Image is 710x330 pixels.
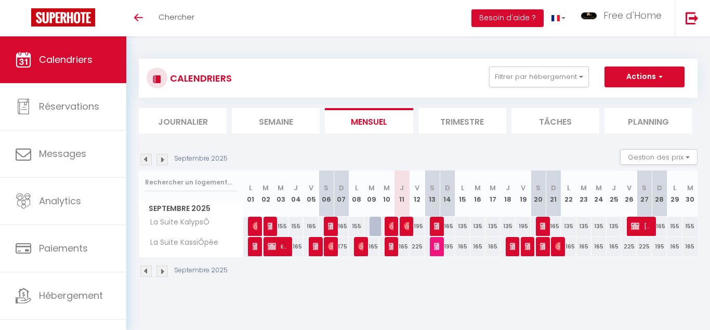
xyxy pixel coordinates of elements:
[334,237,349,256] div: 175
[410,217,425,236] div: 195
[384,183,390,193] abbr: M
[379,170,395,217] th: 10
[546,217,561,236] div: 165
[319,170,334,217] th: 06
[232,108,320,134] li: Semaine
[581,12,597,19] img: ...
[551,183,556,193] abbr: D
[607,217,622,236] div: 135
[304,217,319,236] div: 165
[607,237,622,256] div: 165
[278,183,284,193] abbr: M
[555,236,560,256] span: [PERSON_NAME]
[652,217,667,236] div: 165
[667,170,682,217] th: 29
[268,216,273,236] span: [?][PERSON_NAME]
[440,170,455,217] th: 14
[607,170,622,217] th: 25
[485,217,501,236] div: 135
[652,170,667,217] th: 28
[603,9,662,22] span: Free d'Home
[309,183,313,193] abbr: V
[440,237,455,256] div: 195
[258,170,273,217] th: 02
[622,170,637,217] th: 26
[395,170,410,217] th: 11
[667,217,682,236] div: 155
[364,237,379,256] div: 165
[395,237,410,256] div: 165
[39,242,88,255] span: Paiements
[627,183,632,193] abbr: V
[591,170,607,217] th: 24
[485,237,501,256] div: 165
[475,183,481,193] abbr: M
[561,217,576,236] div: 135
[339,183,344,193] abbr: D
[581,183,587,193] abbr: M
[666,283,702,322] iframe: Chat
[400,183,404,193] abbr: J
[334,170,349,217] th: 07
[434,236,439,256] span: [PERSON_NAME]
[642,183,647,193] abbr: S
[489,67,589,87] button: Filtrer par hébergement
[39,147,86,160] span: Messages
[404,216,409,236] span: [PERSON_NAME]
[253,236,258,256] span: [PERSON_NAME]
[410,237,425,256] div: 225
[506,183,510,193] abbr: J
[620,149,698,165] button: Gestion des prix
[288,217,304,236] div: 155
[418,108,506,134] li: Trimestre
[604,67,685,87] button: Actions
[682,237,698,256] div: 165
[490,183,496,193] abbr: M
[313,236,318,256] span: [PERSON_NAME]
[410,170,425,217] th: 12
[455,170,470,217] th: 15
[455,217,470,236] div: 135
[511,108,599,134] li: Tâches
[364,170,379,217] th: 09
[294,183,298,193] abbr: J
[540,236,545,256] span: [PERSON_NAME]
[637,237,652,256] div: 225
[425,170,440,217] th: 13
[304,170,319,217] th: 05
[470,170,485,217] th: 16
[349,217,364,236] div: 155
[328,236,333,256] span: [PERSON_NAME] Her
[31,8,95,27] img: Super Booking
[591,217,607,236] div: 135
[39,194,81,207] span: Analytics
[145,173,237,192] input: Rechercher un logement...
[325,108,413,134] li: Mensuel
[682,170,698,217] th: 30
[501,170,516,217] th: 18
[596,183,602,193] abbr: M
[434,216,439,236] span: [PERSON_NAME]
[561,170,576,217] th: 22
[604,108,692,134] li: Planning
[349,170,364,217] th: 08
[174,266,228,275] p: Septembre 2025
[470,237,485,256] div: 165
[328,216,333,236] span: [PERSON_NAME]
[445,183,450,193] abbr: D
[673,183,676,193] abbr: L
[273,217,288,236] div: 155
[288,237,304,256] div: 165
[525,236,530,256] span: [PERSON_NAME]
[546,170,561,217] th: 21
[471,9,544,27] button: Besoin d'aide ?
[612,183,616,193] abbr: J
[687,183,693,193] abbr: M
[485,170,501,217] th: 17
[253,216,258,236] span: Marine Plusquellec
[576,217,591,236] div: 135
[243,170,258,217] th: 01
[268,236,288,256] span: Erwan LE COZ
[576,170,591,217] th: 23
[273,170,288,217] th: 03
